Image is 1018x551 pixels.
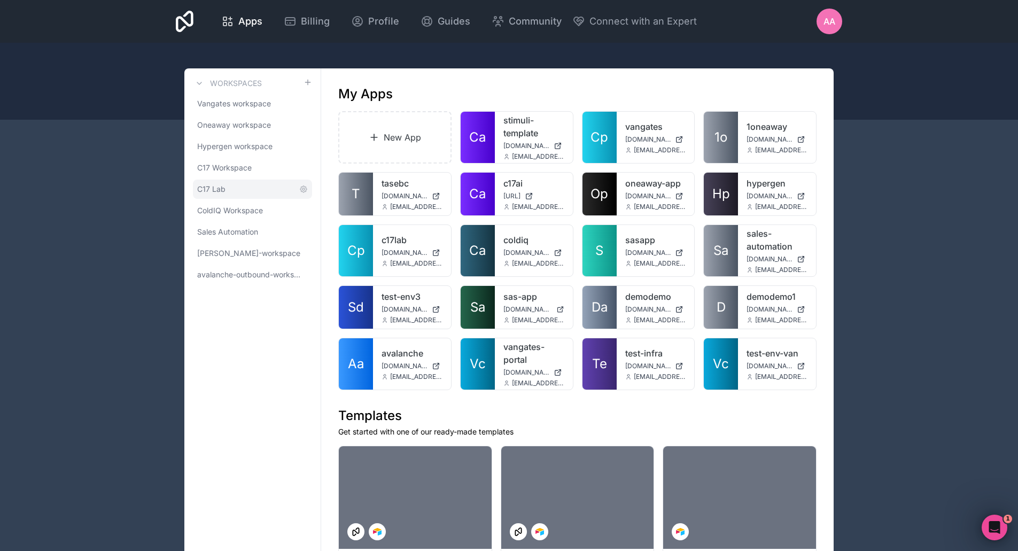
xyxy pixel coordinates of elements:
a: Sales Automation [193,222,312,242]
span: Ca [469,129,486,146]
a: c17ai [503,177,564,190]
span: Op [590,185,608,203]
span: [DOMAIN_NAME] [382,192,428,200]
a: test-env3 [382,290,442,303]
h1: Templates [338,407,817,424]
span: [EMAIL_ADDRESS][DOMAIN_NAME] [512,316,564,324]
span: Sa [470,299,485,316]
a: C17 Workspace [193,158,312,177]
a: stimuli-template [503,114,564,139]
h1: My Apps [338,86,393,103]
a: Hypergen workspace [193,137,312,156]
a: [DOMAIN_NAME] [747,362,807,370]
a: sasapp [625,234,686,246]
span: S [595,242,603,259]
a: Hp [704,173,738,215]
span: Hypergen workspace [197,141,273,152]
span: Ca [469,185,486,203]
button: Connect with an Expert [572,14,697,29]
span: ColdIQ Workspace [197,205,263,216]
span: [DOMAIN_NAME] [747,305,792,314]
a: [DOMAIN_NAME] [382,192,442,200]
a: Sa [704,225,738,276]
span: Aa [348,355,364,372]
h3: Workspaces [210,78,262,89]
a: Aa [339,338,373,390]
a: [DOMAIN_NAME] [503,305,564,314]
a: 1o [704,112,738,163]
span: [URL] [503,192,520,200]
span: Sd [348,299,364,316]
span: [DOMAIN_NAME] [382,249,428,257]
span: [EMAIL_ADDRESS][DOMAIN_NAME] [390,203,442,211]
a: vangates-portal [503,340,564,366]
a: Op [582,173,617,215]
span: [EMAIL_ADDRESS] [390,259,442,268]
span: [EMAIL_ADDRESS][DOMAIN_NAME] [755,266,807,274]
span: Te [592,355,607,372]
span: [DOMAIN_NAME] [747,135,792,144]
span: C17 Workspace [197,162,252,173]
span: Sales Automation [197,227,258,237]
a: [DOMAIN_NAME] [747,255,807,263]
a: Vc [704,338,738,390]
a: S [582,225,617,276]
a: [DOMAIN_NAME] [382,305,442,314]
img: Airtable Logo [535,527,544,536]
span: avalanche-outbound-workspace [197,269,304,280]
span: [EMAIL_ADDRESS][DOMAIN_NAME] [755,203,807,211]
a: [DOMAIN_NAME] [625,305,686,314]
span: [DOMAIN_NAME] [382,362,428,370]
a: New App [338,111,452,164]
a: Guides [412,10,479,33]
a: demodemo [625,290,686,303]
span: [EMAIL_ADDRESS][DOMAIN_NAME] [634,372,686,381]
span: [EMAIL_ADDRESS][DOMAIN_NAME] [512,203,564,211]
a: [PERSON_NAME]-workspace [193,244,312,263]
span: D [717,299,726,316]
span: [DOMAIN_NAME] [503,368,549,377]
a: Workspaces [193,77,262,90]
span: [DOMAIN_NAME] [382,305,428,314]
img: Airtable Logo [373,527,382,536]
a: [DOMAIN_NAME] [382,249,442,257]
a: Sa [461,286,495,329]
a: [DOMAIN_NAME] [625,362,686,370]
a: [DOMAIN_NAME] [747,192,807,200]
span: [EMAIL_ADDRESS][DOMAIN_NAME] [755,316,807,324]
a: sales-automation [747,227,807,253]
span: Cp [590,129,608,146]
img: Airtable Logo [676,527,685,536]
a: test-infra [625,347,686,360]
a: Te [582,338,617,390]
a: Ca [461,112,495,163]
span: Oneaway workspace [197,120,271,130]
span: Vc [713,355,729,372]
a: D [704,286,738,329]
span: [EMAIL_ADDRESS][DOMAIN_NAME] [634,259,686,268]
a: [DOMAIN_NAME] [382,362,442,370]
span: [EMAIL_ADDRESS][DOMAIN_NAME] [390,372,442,381]
a: sas-app [503,290,564,303]
span: [DOMAIN_NAME] [503,305,552,314]
a: [URL] [503,192,564,200]
span: Hp [712,185,730,203]
a: Billing [275,10,338,33]
a: [DOMAIN_NAME] [747,135,807,144]
a: avalanche [382,347,442,360]
span: Cp [347,242,365,259]
span: Ca [469,242,486,259]
span: [DOMAIN_NAME] [625,305,671,314]
a: [DOMAIN_NAME] [747,305,807,314]
a: tasebc [382,177,442,190]
a: Oneaway workspace [193,115,312,135]
a: Profile [343,10,408,33]
span: Connect with an Expert [589,14,697,29]
span: [DOMAIN_NAME] [625,135,671,144]
a: Sd [339,286,373,329]
span: T [352,185,360,203]
span: Guides [438,14,470,29]
a: Cp [339,225,373,276]
a: Community [483,10,570,33]
span: Aa [823,15,835,28]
